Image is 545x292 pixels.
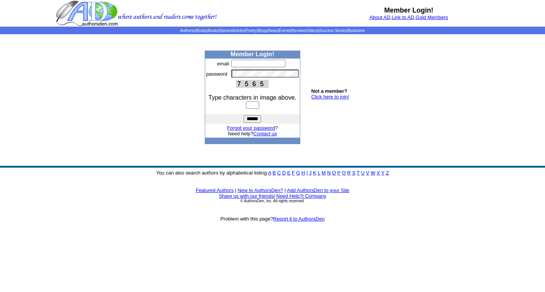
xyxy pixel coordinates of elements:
[196,187,234,193] a: Featured Authors
[272,170,276,176] a: B
[370,14,390,20] a: About AD
[268,170,271,176] a: A
[273,216,325,222] a: Report it to AuthorsDen
[311,94,349,100] a: Click here to join!
[253,131,277,136] a: Contact us
[301,170,305,176] a: H
[180,29,193,33] a: Authors
[206,71,228,77] font: password
[217,61,229,67] font: email
[307,29,318,33] a: Videos
[292,29,306,33] a: Reviews
[313,170,316,176] a: K
[348,29,365,33] a: Bookstore
[318,170,320,176] a: L
[246,29,257,33] a: Poetry
[227,125,278,131] font: ?
[370,14,448,20] font: , ,
[277,170,280,176] a: C
[238,187,283,193] a: New to AuthorsDen?
[227,125,275,131] a: Forgot your password
[279,29,291,33] a: Events
[220,29,231,33] a: Stories
[276,193,303,199] a: Need Help?
[305,193,326,199] a: Company
[282,170,285,176] a: D
[296,170,300,176] a: G
[287,170,290,176] a: E
[236,80,269,88] img: This Is CAPTCHA Image
[274,193,275,199] font: |
[235,187,236,193] font: |
[392,14,414,20] a: Link to AD
[258,29,267,33] a: Blogs
[327,170,331,176] a: N
[416,14,448,20] a: Gold Members
[332,170,336,176] a: O
[309,170,312,176] a: J
[302,193,326,199] font: |
[386,170,389,176] a: Z
[287,187,349,193] a: Add AuthorsDen to your Site
[208,29,218,33] a: Books
[209,94,296,101] font: Type characters in image above.
[381,170,384,176] a: Y
[233,29,245,33] a: Articles
[284,187,285,193] font: |
[319,29,347,33] a: Success Stories
[194,29,207,33] a: eBooks
[180,29,365,33] span: | | | | | | | | | | | |
[306,170,308,176] a: I
[311,88,347,94] b: Not a member?
[322,170,326,176] a: M
[220,216,325,222] font: Problem with this page?
[366,170,370,176] a: V
[384,6,433,14] b: Member Login!
[347,170,351,176] a: R
[219,193,274,199] a: Share us with our friends
[352,170,355,176] a: S
[337,170,340,176] a: P
[377,170,380,176] a: X
[240,199,304,203] font: © AuthorsDen, Inc. All rights reserved.
[371,170,375,176] a: W
[292,170,295,176] a: F
[156,170,389,176] font: You can also search authors by alphabetical listing:
[342,170,346,176] a: Q
[361,170,365,176] a: U
[268,29,278,33] a: News
[228,131,277,136] font: Need help?
[357,170,360,176] a: T
[231,51,274,57] b: Member Login!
